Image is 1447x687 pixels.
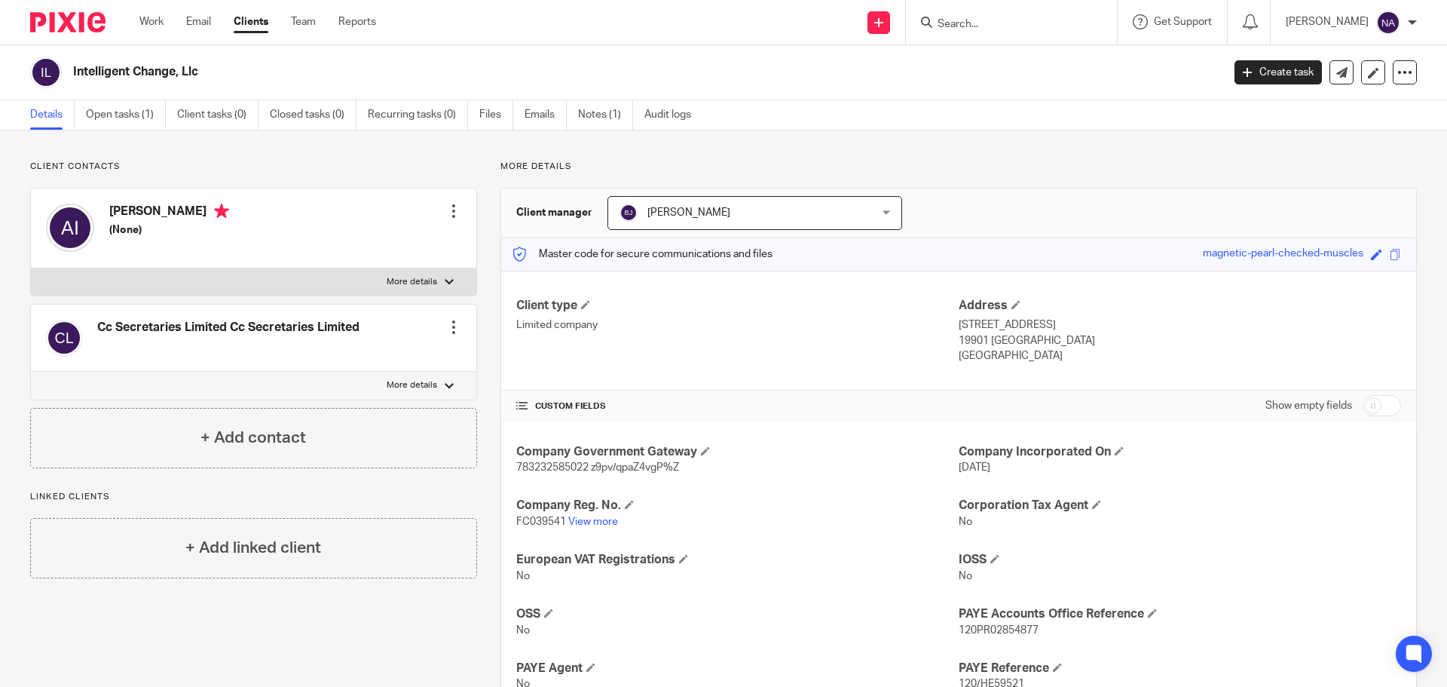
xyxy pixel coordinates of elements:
[185,536,321,560] h4: + Add linked client
[291,14,316,29] a: Team
[1203,246,1363,263] div: magnetic-pearl-checked-muscles
[516,498,959,514] h4: Company Reg. No.
[139,14,164,29] a: Work
[959,517,972,527] span: No
[97,320,359,336] h4: Cc Secretaries Limited Cc Secretaries Limited
[516,298,959,314] h4: Client type
[959,625,1039,636] span: 120PR02854877
[619,204,638,222] img: svg%3E
[959,498,1401,514] h4: Corporation Tax Agent
[177,100,259,130] a: Client tasks (0)
[959,333,1401,348] p: 19901 [GEOGRAPHIC_DATA]
[387,379,437,391] p: More details
[30,12,106,32] img: Pixie
[516,317,959,333] p: Limited company
[959,348,1401,363] p: [GEOGRAPHIC_DATA]
[516,606,959,622] h4: OSS
[270,100,356,130] a: Closed tasks (0)
[516,205,592,220] h3: Client manager
[200,426,306,449] h4: + Add contact
[959,552,1401,568] h4: IOSS
[516,661,959,676] h4: PAYE Agent
[387,276,437,288] p: More details
[578,100,633,130] a: Notes (1)
[46,320,82,356] img: svg%3E
[30,491,477,503] p: Linked clients
[516,462,679,473] span: 783232585022 z9pv/qpaZ4vgP%Z
[1265,398,1352,413] label: Show empty fields
[30,161,477,173] p: Client contacts
[516,517,566,527] span: FC039541
[109,204,229,222] h4: [PERSON_NAME]
[959,571,972,581] span: No
[500,161,1417,173] p: More details
[214,204,229,219] i: Primary
[525,100,567,130] a: Emails
[368,100,468,130] a: Recurring tasks (0)
[30,100,75,130] a: Details
[644,100,702,130] a: Audit logs
[647,207,730,218] span: [PERSON_NAME]
[959,661,1401,676] h4: PAYE Reference
[959,317,1401,333] p: [STREET_ADDRESS]
[73,64,984,80] h2: Intelligent Change, Llc
[936,18,1072,32] input: Search
[959,606,1401,622] h4: PAYE Accounts Office Reference
[959,444,1401,460] h4: Company Incorporated On
[959,298,1401,314] h4: Address
[516,625,530,636] span: No
[1154,17,1212,27] span: Get Support
[516,552,959,568] h4: European VAT Registrations
[568,517,618,527] a: View more
[1286,14,1369,29] p: [PERSON_NAME]
[46,204,94,252] img: svg%3E
[512,247,772,262] p: Master code for secure communications and files
[959,462,990,473] span: [DATE]
[234,14,268,29] a: Clients
[479,100,513,130] a: Files
[86,100,166,130] a: Open tasks (1)
[516,444,959,460] h4: Company Government Gateway
[338,14,376,29] a: Reports
[1234,60,1322,84] a: Create task
[109,222,229,238] h5: (None)
[186,14,211,29] a: Email
[1376,11,1400,35] img: svg%3E
[516,400,959,413] h4: CUSTOM FIELDS
[30,57,62,88] img: svg%3E
[516,571,530,581] span: No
